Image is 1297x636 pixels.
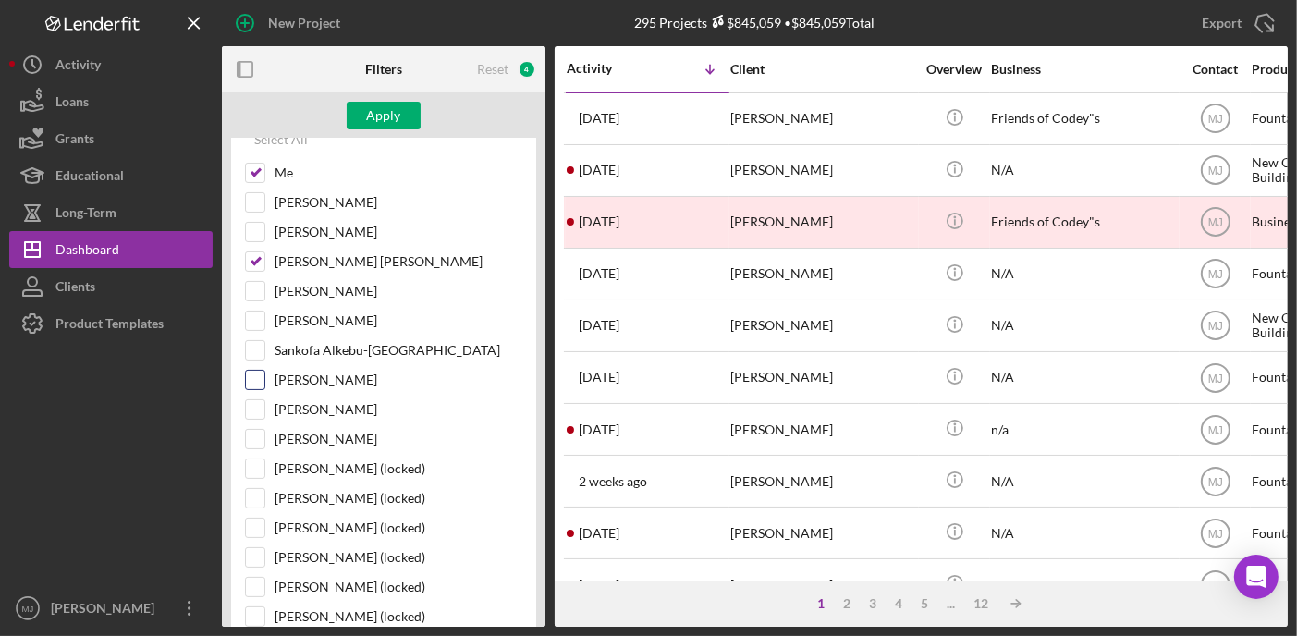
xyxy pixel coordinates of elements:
[367,102,401,129] div: Apply
[730,457,915,506] div: [PERSON_NAME]
[834,596,860,611] div: 2
[730,405,915,454] div: [PERSON_NAME]
[730,94,915,143] div: [PERSON_NAME]
[275,223,522,241] label: [PERSON_NAME]
[9,194,213,231] button: Long-Term
[991,405,1176,454] div: n/a
[1208,320,1223,333] text: MJ
[920,62,989,77] div: Overview
[991,198,1176,247] div: Friends of Codey"s
[347,102,421,129] button: Apply
[9,590,213,627] button: MJ[PERSON_NAME]
[254,121,308,158] div: Select All
[991,508,1176,557] div: N/A
[730,301,915,350] div: [PERSON_NAME]
[275,430,522,448] label: [PERSON_NAME]
[579,318,619,333] time: 2025-09-24 15:55
[9,46,213,83] button: Activity
[1202,5,1242,42] div: Export
[579,526,619,541] time: 2025-09-12 13:54
[730,146,915,195] div: [PERSON_NAME]
[730,508,915,557] div: [PERSON_NAME]
[1234,555,1279,599] div: Open Intercom Messenger
[1208,372,1223,385] text: MJ
[1183,5,1288,42] button: Export
[991,353,1176,402] div: N/A
[579,111,619,126] time: 2025-09-25 15:09
[477,62,508,77] div: Reset
[275,548,522,567] label: [PERSON_NAME] (locked)
[730,62,915,77] div: Client
[1208,216,1223,229] text: MJ
[567,61,648,76] div: Activity
[365,62,402,77] b: Filters
[275,252,522,271] label: [PERSON_NAME] [PERSON_NAME]
[275,400,522,419] label: [PERSON_NAME]
[912,596,937,611] div: 5
[22,604,34,614] text: MJ
[1208,579,1223,592] text: MJ
[730,250,915,299] div: [PERSON_NAME]
[275,193,522,212] label: [PERSON_NAME]
[730,198,915,247] div: [PERSON_NAME]
[9,268,213,305] button: Clients
[55,46,101,88] div: Activity
[579,163,619,177] time: 2025-09-25 11:50
[808,596,834,611] div: 1
[991,62,1176,77] div: Business
[275,578,522,596] label: [PERSON_NAME] (locked)
[275,312,522,330] label: [PERSON_NAME]
[579,266,619,281] time: 2025-09-24 17:18
[634,15,875,31] div: 295 Projects • $845,059 Total
[55,305,164,347] div: Product Templates
[964,596,997,611] div: 12
[275,164,522,182] label: Me
[1181,62,1250,77] div: Contact
[55,231,119,273] div: Dashboard
[1208,113,1223,126] text: MJ
[275,607,522,626] label: [PERSON_NAME] (locked)
[55,268,95,310] div: Clients
[1208,527,1223,540] text: MJ
[9,157,213,194] button: Educational
[579,422,619,437] time: 2025-09-23 14:16
[1208,423,1223,436] text: MJ
[518,60,536,79] div: 4
[1208,475,1223,488] text: MJ
[268,5,340,42] div: New Project
[275,282,522,300] label: [PERSON_NAME]
[886,596,912,611] div: 4
[9,83,213,120] button: Loans
[9,120,213,157] button: Grants
[275,519,522,537] label: [PERSON_NAME] (locked)
[275,371,522,389] label: [PERSON_NAME]
[1208,165,1223,177] text: MJ
[55,120,94,162] div: Grants
[46,590,166,631] div: [PERSON_NAME]
[9,305,213,342] button: Product Templates
[55,157,124,199] div: Educational
[579,214,619,229] time: 2025-09-25 00:31
[991,250,1176,299] div: N/A
[991,457,1176,506] div: N/A
[579,474,647,489] time: 2025-09-19 18:24
[55,83,89,125] div: Loans
[275,459,522,478] label: [PERSON_NAME] (locked)
[579,578,619,593] time: 2025-09-10 17:47
[579,370,619,385] time: 2025-09-24 15:44
[9,231,213,268] button: Dashboard
[730,560,915,609] div: [PERSON_NAME]
[730,353,915,402] div: [PERSON_NAME]
[991,146,1176,195] div: N/A
[275,489,522,508] label: [PERSON_NAME] (locked)
[991,301,1176,350] div: N/A
[991,94,1176,143] div: Friends of Codey"s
